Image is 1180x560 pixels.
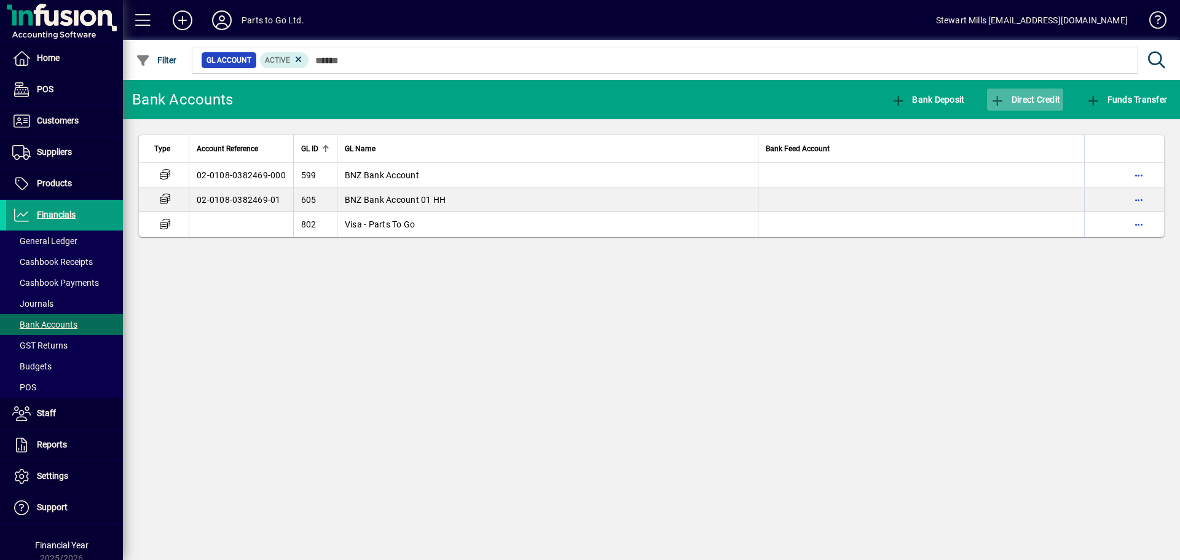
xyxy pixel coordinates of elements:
[37,502,68,512] span: Support
[37,471,68,481] span: Settings
[154,142,170,156] span: Type
[37,408,56,418] span: Staff
[197,142,258,156] span: Account Reference
[888,89,968,111] button: Bank Deposit
[6,314,123,335] a: Bank Accounts
[37,53,60,63] span: Home
[6,461,123,492] a: Settings
[202,9,242,31] button: Profile
[6,492,123,523] a: Support
[6,168,123,199] a: Products
[987,89,1063,111] button: Direct Credit
[1140,2,1165,42] a: Knowledge Base
[12,278,99,288] span: Cashbook Payments
[6,293,123,314] a: Journals
[1083,89,1170,111] button: Funds Transfer
[260,52,309,68] mat-chip: Activation Status: Active
[12,257,93,267] span: Cashbook Receipts
[242,10,304,30] div: Parts to Go Ltd.
[6,356,123,377] a: Budgets
[6,231,123,251] a: General Ledger
[189,163,293,187] td: 02-0108-0382469-000
[936,10,1128,30] div: Stewart Mills [EMAIL_ADDRESS][DOMAIN_NAME]
[12,320,77,329] span: Bank Accounts
[163,9,202,31] button: Add
[206,54,251,66] span: GL Account
[6,251,123,272] a: Cashbook Receipts
[12,236,77,246] span: General Ledger
[12,299,53,309] span: Journals
[345,219,415,229] span: Visa - Parts To Go
[766,142,830,156] span: Bank Feed Account
[766,142,1077,156] div: Bank Feed Account
[265,56,290,65] span: Active
[132,90,233,109] div: Bank Accounts
[154,142,181,156] div: Type
[6,74,123,105] a: POS
[6,137,123,168] a: Suppliers
[6,430,123,460] a: Reports
[37,440,67,449] span: Reports
[133,49,180,71] button: Filter
[12,382,36,392] span: POS
[301,195,317,205] span: 605
[136,55,177,65] span: Filter
[6,377,123,398] a: POS
[301,142,329,156] div: GL ID
[990,95,1060,105] span: Direct Credit
[37,116,79,125] span: Customers
[189,187,293,212] td: 02-0108-0382469-01
[1129,165,1149,185] button: More options
[6,272,123,293] a: Cashbook Payments
[6,398,123,429] a: Staff
[345,195,446,205] span: BNZ Bank Account 01 HH
[1086,95,1167,105] span: Funds Transfer
[891,95,965,105] span: Bank Deposit
[1129,190,1149,210] button: More options
[37,178,72,188] span: Products
[35,540,88,550] span: Financial Year
[37,210,76,219] span: Financials
[6,335,123,356] a: GST Returns
[345,170,419,180] span: BNZ Bank Account
[6,106,123,136] a: Customers
[6,43,123,74] a: Home
[1129,215,1149,234] button: More options
[37,84,53,94] span: POS
[37,147,72,157] span: Suppliers
[12,341,68,350] span: GST Returns
[301,219,317,229] span: 802
[345,142,376,156] span: GL Name
[12,361,52,371] span: Budgets
[301,142,318,156] span: GL ID
[345,142,750,156] div: GL Name
[301,170,317,180] span: 599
